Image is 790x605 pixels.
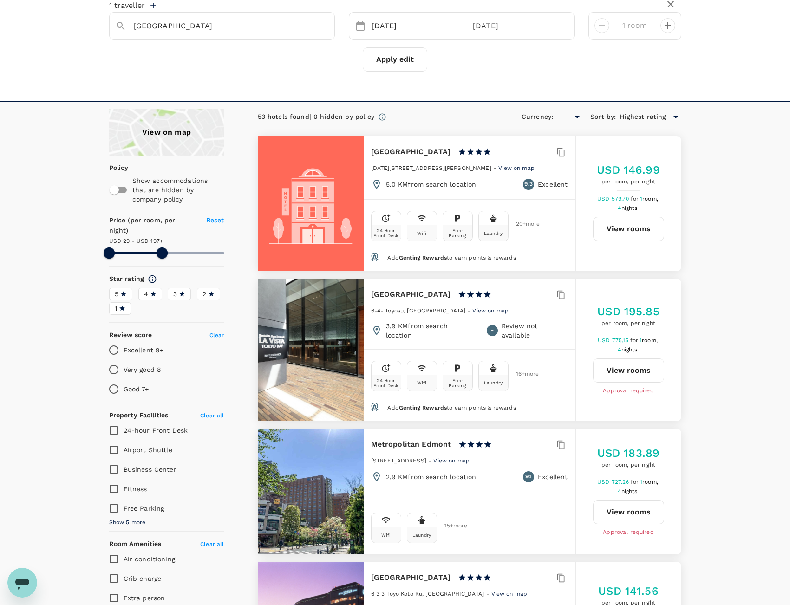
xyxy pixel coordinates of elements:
[617,18,653,33] input: Add rooms
[445,378,470,388] div: Free Parking
[538,472,568,481] p: Excellent
[618,488,639,494] span: 4
[124,575,162,582] span: Crib charge
[387,254,516,261] span: Add to earn points & rewards
[371,591,484,597] span: 6 3 3 Toyo Koto Ku, [GEOGRAPHIC_DATA]
[642,479,658,485] span: room,
[433,457,470,464] span: View on map
[115,289,118,299] span: 5
[498,164,535,171] a: View on map
[486,591,491,597] span: -
[124,505,164,512] span: Free Parking
[631,195,640,202] span: for
[621,488,638,494] span: nights
[597,163,660,177] h5: USD 146.99
[387,404,516,411] span: Add to earn points & rewards
[491,590,528,597] a: View on map
[491,326,494,335] span: -
[640,479,659,485] span: 1
[590,112,616,122] h6: Sort by :
[618,205,639,211] span: 4
[124,466,176,473] span: Business Center
[597,195,631,202] span: USD 579.70
[597,479,631,485] span: USD 727.26
[371,288,451,301] h6: [GEOGRAPHIC_DATA]
[386,472,477,481] p: 2.9 KM from search location
[371,438,451,451] h6: Metropolitan Edmont
[433,456,470,464] a: View on map
[597,461,660,470] span: per room, per night
[494,165,498,171] span: -
[472,306,509,314] a: View on map
[620,112,666,122] span: Highest rating
[631,479,640,485] span: for
[109,109,224,156] a: View on map
[598,337,630,344] span: USD 775.15
[371,165,491,171] span: [DATE][STREET_ADDRESS][PERSON_NAME]
[469,17,567,35] div: [DATE]
[371,571,451,584] h6: [GEOGRAPHIC_DATA]
[597,319,659,328] span: per room, per night
[522,112,553,122] h6: Currency :
[444,523,458,529] span: 15 + more
[373,378,399,388] div: 24 Hour Front Desk
[124,446,172,454] span: Airport Shuttle
[7,568,37,598] iframe: Button to launch messaging window
[640,337,659,344] span: 1
[115,304,117,313] span: 1
[525,472,532,481] span: 9.1
[603,386,654,396] span: Approval required
[621,205,638,211] span: nights
[524,180,532,189] span: 9.3
[640,195,659,202] span: 1
[618,346,639,353] span: 4
[381,533,391,538] div: Wifi
[484,380,503,385] div: Laundry
[597,304,659,319] h5: USD 195.85
[593,217,664,241] button: View rooms
[109,330,152,340] h6: Review score
[124,427,188,434] span: 24-hour Front Desk
[412,533,431,538] div: Laundry
[173,289,177,299] span: 3
[593,358,664,383] button: View rooms
[498,165,535,171] span: View on map
[417,231,427,236] div: Wifi
[386,321,476,340] p: 3.9 KM from search location
[109,539,162,549] h6: Room Amenities
[124,365,165,374] p: Very good 8+
[109,163,115,172] p: Policy
[603,528,654,537] span: Approval required
[148,274,157,284] svg: Star ratings are awarded to properties to represent the quality of services, facilities, and amen...
[200,541,224,547] span: Clear all
[328,25,330,27] button: Open
[363,47,427,72] button: Apply edit
[621,346,638,353] span: nights
[124,384,149,394] p: Good 7+
[399,254,447,261] span: Genting Rewards
[502,321,568,340] p: Review not available
[206,216,224,224] span: Reset
[593,500,664,524] button: View rooms
[109,1,156,10] button: 1 traveller
[386,180,477,189] p: 5.0 KM from search location
[109,518,146,527] span: Show 5 more
[109,410,169,421] h6: Property Facilities
[417,380,427,385] div: Wifi
[202,289,206,299] span: 2
[371,307,466,314] span: 6-4- Toyosu, [GEOGRAPHIC_DATA]
[132,176,223,204] p: Show accommodations that are hidden by company policy
[371,145,451,158] h6: [GEOGRAPHIC_DATA]
[516,221,530,227] span: 20 + more
[642,337,658,344] span: room,
[597,177,660,187] span: per room, per night
[109,238,163,244] span: USD 29 - USD 197+
[124,594,165,602] span: Extra person
[538,180,568,189] p: Excellent
[472,307,509,314] span: View on map
[200,412,224,419] span: Clear all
